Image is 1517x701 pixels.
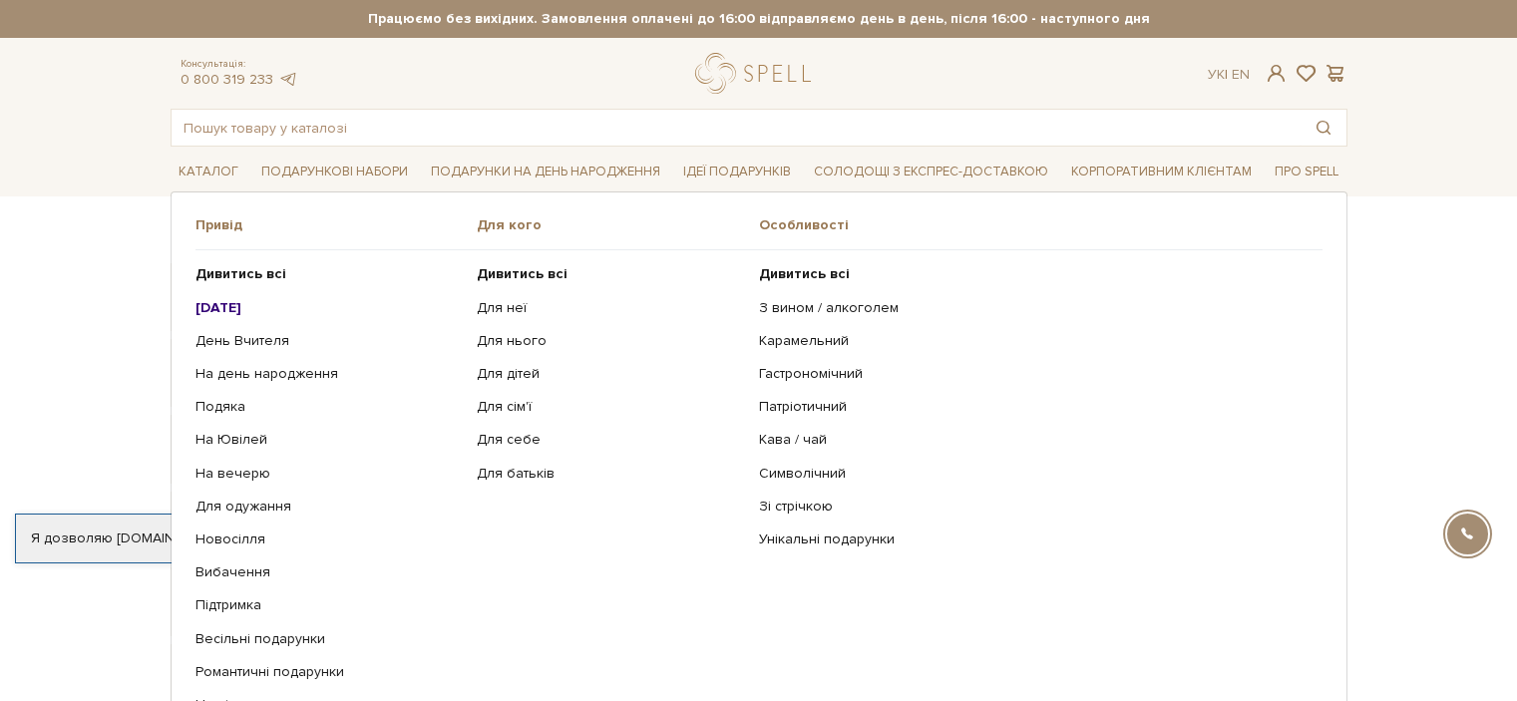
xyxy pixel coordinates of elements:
[195,332,463,350] a: День Вчителя
[675,157,799,187] a: Ідеї подарунків
[1063,157,1260,187] a: Корпоративним клієнтам
[195,663,463,681] a: Романтичні подарунки
[759,398,1308,416] a: Патріотичний
[195,630,463,648] a: Весільні подарунки
[806,155,1056,188] a: Солодощі з експрес-доставкою
[477,465,744,483] a: Для батьків
[172,110,1301,146] input: Пошук товару у каталозі
[195,216,478,234] span: Привід
[477,299,744,317] a: Для неї
[195,365,463,383] a: На день народження
[759,299,1308,317] a: З вином / алкоголем
[195,431,463,449] a: На Ювілей
[181,58,298,71] span: Консультація:
[759,431,1308,449] a: Кава / чай
[759,465,1308,483] a: Символічний
[171,10,1347,28] strong: Працюємо без вихідних. Замовлення оплачені до 16:00 відправляємо день в день, після 16:00 - насту...
[171,157,246,187] a: Каталог
[759,498,1308,516] a: Зі стрічкою
[1208,66,1250,84] div: Ук
[759,265,850,282] b: Дивитись всі
[477,398,744,416] a: Для сім'ї
[195,465,463,483] a: На вечерю
[477,431,744,449] a: Для себе
[195,265,286,282] b: Дивитись всі
[195,398,463,416] a: Подяка
[1232,66,1250,83] a: En
[477,265,744,283] a: Дивитись всі
[195,530,463,548] a: Новосілля
[477,216,759,234] span: Для кого
[477,265,568,282] b: Дивитись всі
[477,332,744,350] a: Для нього
[195,498,463,516] a: Для одужання
[195,265,463,283] a: Дивитись всі
[195,563,463,581] a: Вибачення
[195,596,463,614] a: Підтримка
[759,365,1308,383] a: Гастрономічний
[195,299,463,317] a: [DATE]
[278,71,298,88] a: telegram
[477,365,744,383] a: Для дітей
[695,53,820,94] a: logo
[181,71,273,88] a: 0 800 319 233
[759,332,1308,350] a: Карамельний
[759,265,1308,283] a: Дивитись всі
[759,216,1323,234] span: Особливості
[1267,157,1346,187] a: Про Spell
[759,530,1308,548] a: Унікальні подарунки
[1225,66,1228,83] span: |
[1301,110,1346,146] button: Пошук товару у каталозі
[16,529,557,547] div: Я дозволяю [DOMAIN_NAME] використовувати
[195,299,241,316] b: [DATE]
[423,157,668,187] a: Подарунки на День народження
[253,157,416,187] a: Подарункові набори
